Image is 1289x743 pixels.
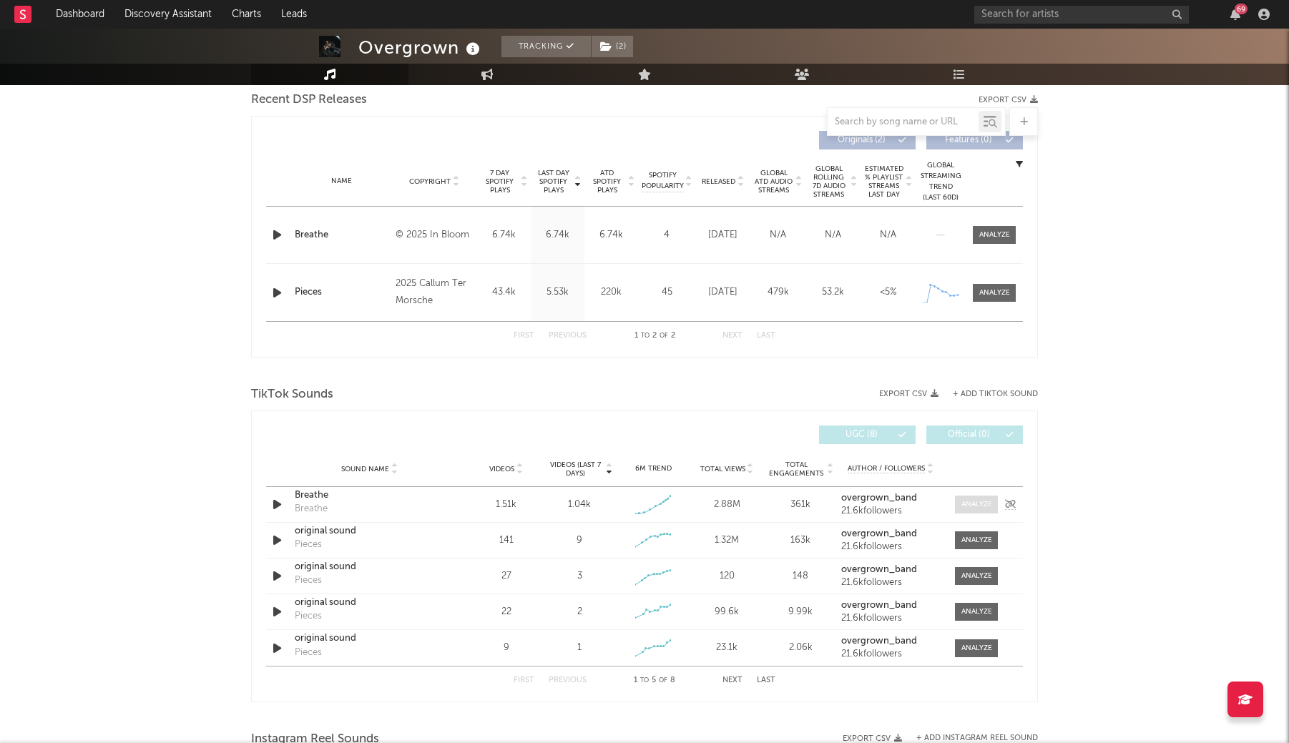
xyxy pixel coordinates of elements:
[694,498,760,512] div: 2.88M
[694,569,760,584] div: 120
[295,488,444,503] a: Breathe
[936,430,1001,439] span: Official ( 0 )
[534,169,572,195] span: Last Day Spotify Plays
[489,465,514,473] span: Videos
[864,164,903,199] span: Estimated % Playlist Streams Last Day
[699,228,747,242] div: [DATE]
[588,285,634,300] div: 220k
[864,228,912,242] div: N/A
[341,465,389,473] span: Sound Name
[768,461,825,478] span: Total Engagements
[640,677,649,684] span: to
[916,734,1038,742] button: + Add Instagram Reel Sound
[757,676,775,684] button: Last
[473,498,539,512] div: 1.51k
[700,465,745,473] span: Total Views
[841,614,941,624] div: 21.6k followers
[547,461,604,478] span: Videos (last 7 days)
[828,430,894,439] span: UGC ( 8 )
[819,131,916,149] button: Originals(2)
[514,676,534,684] button: First
[295,560,444,574] a: original sound
[295,596,444,610] a: original sound
[642,170,684,192] span: Spotify Popularity
[841,529,917,538] strong: overgrown_band
[577,641,582,655] div: 1
[251,386,333,403] span: TikTok Sounds
[295,285,388,300] a: Pieces
[473,569,539,584] div: 27
[828,136,894,144] span: Originals ( 2 )
[864,285,912,300] div: <5%
[295,646,322,660] div: Pieces
[549,676,587,684] button: Previous
[295,502,328,516] div: Breathe
[592,36,633,57] button: (2)
[1235,4,1248,14] div: 69
[534,285,581,300] div: 5.53k
[577,569,582,584] div: 3
[722,676,742,684] button: Next
[641,333,650,339] span: to
[938,390,1038,398] button: + Add TikTok Sound
[919,160,962,203] div: Global Streaming Trend (Last 60D)
[295,631,444,646] a: original sound
[501,36,591,57] button: Tracking
[660,333,668,339] span: of
[396,227,474,244] div: © 2025 In Bloom
[588,169,626,195] span: ATD Spotify Plays
[295,176,388,187] div: Name
[809,164,848,199] span: Global Rolling 7D Audio Streams
[926,131,1023,149] button: Features(0)
[841,565,941,575] a: overgrown_band
[841,529,941,539] a: overgrown_band
[841,601,941,611] a: overgrown_band
[768,605,834,619] div: 9.99k
[754,169,793,195] span: Global ATD Audio Streams
[699,285,747,300] div: [DATE]
[841,565,917,574] strong: overgrown_band
[768,569,834,584] div: 148
[841,636,941,646] a: overgrown_band
[841,649,941,659] div: 21.6k followers
[534,228,581,242] div: 6.74k
[642,285,692,300] div: 45
[953,390,1038,398] button: + Add TikTok Sound
[358,36,484,59] div: Overgrown
[659,677,667,684] span: of
[902,734,1038,742] div: + Add Instagram Reel Sound
[979,96,1038,104] button: Export CSV
[809,285,857,300] div: 53.2k
[841,493,941,503] a: overgrown_band
[757,332,775,340] button: Last
[754,228,802,242] div: N/A
[295,574,322,588] div: Pieces
[694,641,760,655] div: 23.1k
[251,92,367,109] span: Recent DSP Releases
[481,169,519,195] span: 7 Day Spotify Plays
[768,533,834,548] div: 163k
[473,533,539,548] div: 141
[974,6,1189,24] input: Search for artists
[819,425,916,444] button: UGC(8)
[588,228,634,242] div: 6.74k
[694,605,760,619] div: 99.6k
[568,498,591,512] div: 1.04k
[926,425,1023,444] button: Official(0)
[295,228,388,242] a: Breathe
[396,275,474,310] div: 2025 Callum Ter Morsche
[615,328,694,345] div: 1 2 2
[295,524,444,538] a: original sound
[473,605,539,619] div: 22
[841,542,941,552] div: 21.6k followers
[936,136,1001,144] span: Features ( 0 )
[809,228,857,242] div: N/A
[481,285,527,300] div: 43.4k
[694,533,760,548] div: 1.32M
[620,463,687,474] div: 6M Trend
[642,228,692,242] div: 4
